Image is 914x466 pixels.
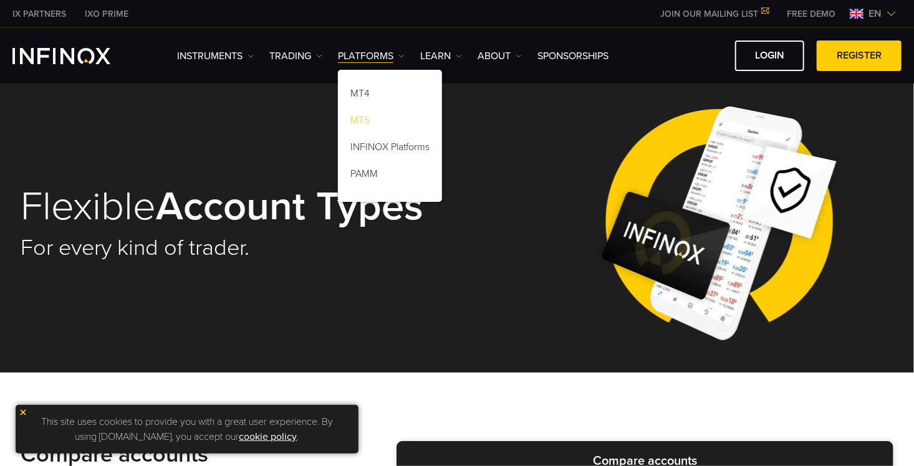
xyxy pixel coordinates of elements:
[863,6,887,21] span: en
[3,7,75,21] a: INFINOX
[338,136,442,163] a: INFINOX Platforms
[817,40,902,71] a: REGISTER
[22,411,352,447] p: This site uses cookies to provide you with a great user experience. By using [DOMAIN_NAME], you a...
[21,234,440,262] h2: For every kind of trader.
[420,49,462,64] a: Learn
[651,9,777,19] a: JOIN OUR MAILING LIST
[537,49,609,64] a: SPONSORSHIPS
[478,49,522,64] a: ABOUT
[338,163,442,189] a: PAMM
[156,182,423,231] strong: Account Types
[269,49,322,64] a: TRADING
[19,408,27,417] img: yellow close icon
[338,82,442,109] a: MT4
[735,40,804,71] a: LOGIN
[239,430,297,443] a: cookie policy
[777,7,845,21] a: INFINOX MENU
[75,7,138,21] a: INFINOX
[338,49,405,64] a: PLATFORMS
[338,109,442,136] a: MT5
[177,49,254,64] a: Instruments
[12,48,140,64] a: INFINOX Logo
[21,186,440,228] h1: Flexible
